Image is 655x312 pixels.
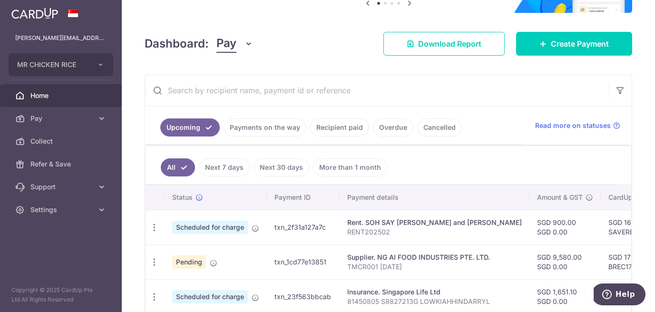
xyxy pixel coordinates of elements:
div: Supplier. NG AI FOOD INDUSTRIES PTE. LTD. [347,253,522,262]
div: Insurance. Singapore Life Ltd [347,287,522,297]
h4: Dashboard: [145,35,209,52]
td: txn_1cd77e13851 [267,244,340,279]
span: Support [30,182,93,192]
span: CardUp fee [608,193,645,202]
span: Pay [30,114,93,123]
td: SGD 9,580.00 SGD 0.00 [529,244,601,279]
a: Recipient paid [310,118,369,136]
span: Scheduled for charge [172,290,248,303]
span: Refer & Save [30,159,93,169]
a: Read more on statuses [535,121,620,130]
a: Cancelled [417,118,462,136]
button: Pay [216,35,253,53]
button: MR CHICKEN RICE [9,53,113,76]
p: TMCR001 [DATE] [347,262,522,272]
p: [PERSON_NAME][EMAIL_ADDRESS][DOMAIN_NAME] [15,33,107,43]
a: Payments on the way [224,118,306,136]
a: Next 30 days [254,158,309,176]
span: Status [172,193,193,202]
span: Read more on statuses [535,121,611,130]
td: SGD 900.00 SGD 0.00 [529,210,601,244]
th: Payment details [340,185,529,210]
th: Payment ID [267,185,340,210]
a: Create Payment [516,32,632,56]
a: All [161,158,195,176]
div: Rent. SOH SAY [PERSON_NAME] and [PERSON_NAME] [347,218,522,227]
span: Scheduled for charge [172,221,248,234]
a: Next 7 days [199,158,250,176]
span: Download Report [418,38,481,49]
iframe: Opens a widget where you can find more information [594,283,645,307]
span: Settings [30,205,93,214]
a: Upcoming [160,118,220,136]
a: Download Report [383,32,505,56]
input: Search by recipient name, payment id or reference [145,75,609,106]
span: Create Payment [551,38,609,49]
p: 81450805 S8827213G LOWKIAHHINDARRYL [347,297,522,306]
span: Pay [216,35,236,53]
span: MR CHICKEN RICE [17,60,88,69]
span: Home [30,91,93,100]
span: Collect [30,136,93,146]
a: More than 1 month [313,158,387,176]
span: Amount & GST [537,193,583,202]
p: RENT202502 [347,227,522,237]
a: Overdue [373,118,413,136]
span: Pending [172,255,206,269]
td: txn_2f31a127a7c [267,210,340,244]
img: CardUp [11,8,58,19]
